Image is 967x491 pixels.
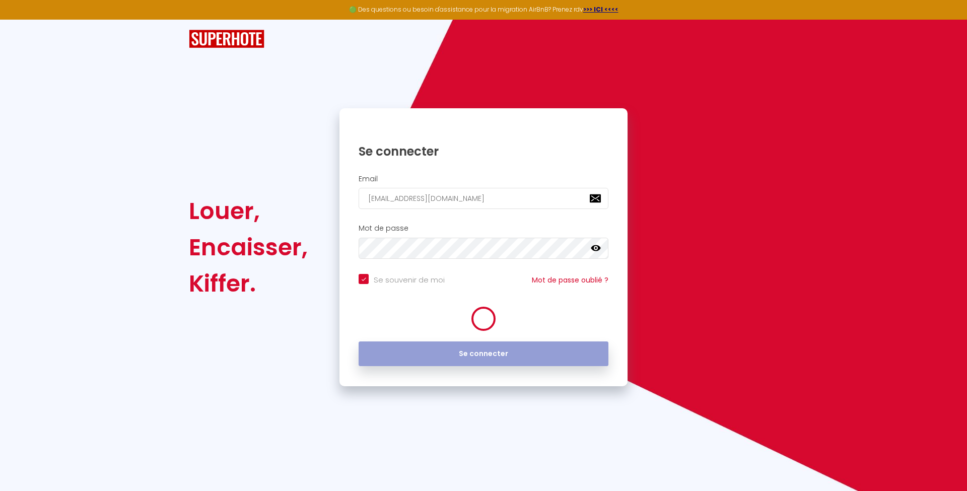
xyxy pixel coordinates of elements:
[583,5,618,14] a: >>> ICI <<<<
[359,175,608,183] h2: Email
[532,275,608,285] a: Mot de passe oublié ?
[359,144,608,159] h1: Se connecter
[359,188,608,209] input: Ton Email
[189,193,308,229] div: Louer,
[189,30,264,48] img: SuperHote logo
[189,265,308,302] div: Kiffer.
[189,229,308,265] div: Encaisser,
[359,341,608,367] button: Se connecter
[359,224,608,233] h2: Mot de passe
